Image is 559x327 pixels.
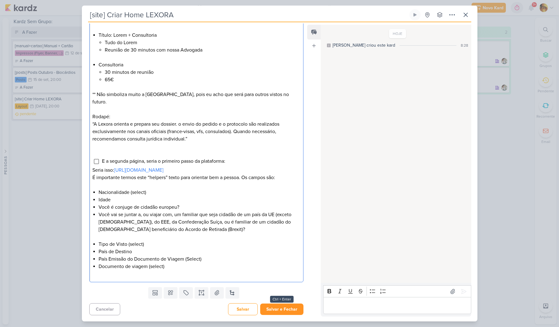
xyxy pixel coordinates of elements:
[105,76,300,83] li: 65€
[99,241,300,248] li: Tipo de Visto (select)
[105,39,300,46] li: Tudo do Lorem
[99,61,300,83] li: Consultoria
[461,43,468,48] div: 8:28
[92,120,300,143] p: “
[260,304,303,315] button: Salvar e Fechar
[99,212,291,233] span: Você vai se juntar a, ou viajar com, um familiar que seja cidadão de um país da UE (exceto [DEMOG...
[413,12,417,17] div: Ligar relógio
[323,285,471,297] div: Editor toolbar
[332,42,395,48] div: [PERSON_NAME] criou este kard
[89,303,120,315] button: Cancelar
[99,196,300,203] li: Idade
[99,255,300,263] li: País Emissão do Documento de Viagem (Select)
[99,263,300,270] li: Documento de viagem (select)
[99,203,300,211] li: Você é conjuge de cidadão europeu?
[92,121,279,142] span: A Lexora orienta e prepara seu dossier. o envio do pedido e o protocolo são realizados exclusivam...
[114,167,163,173] a: [URL][DOMAIN_NAME]
[270,296,294,303] div: Ctrl + Enter
[99,248,300,255] li: País de Destino
[102,158,225,164] span: E a segunda página, seria o primeiro passo da plataforma:
[92,91,300,106] p: ** Não simboliza muito a [GEOGRAPHIC_DATA], pois eu acho que será para outros vistos no futuro.
[105,69,300,76] li: 30 minutos de reunião
[323,297,471,314] div: Editor editing area: main
[92,113,300,120] p: Rodapé:
[99,189,300,196] li: Nacionalidade (select)
[92,174,300,181] p: É importante termos este “helpers” texto para orientar bem a pessoa. Os campos são:
[105,17,300,31] li: 39€
[92,166,300,174] p: Seria isso:
[88,9,408,20] input: Kard Sem Título
[105,46,300,61] li: Reunião de 30 minutos com nossa Advogada
[99,31,300,61] li: Título: Lorem + Consultoria
[228,303,258,315] button: Salvar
